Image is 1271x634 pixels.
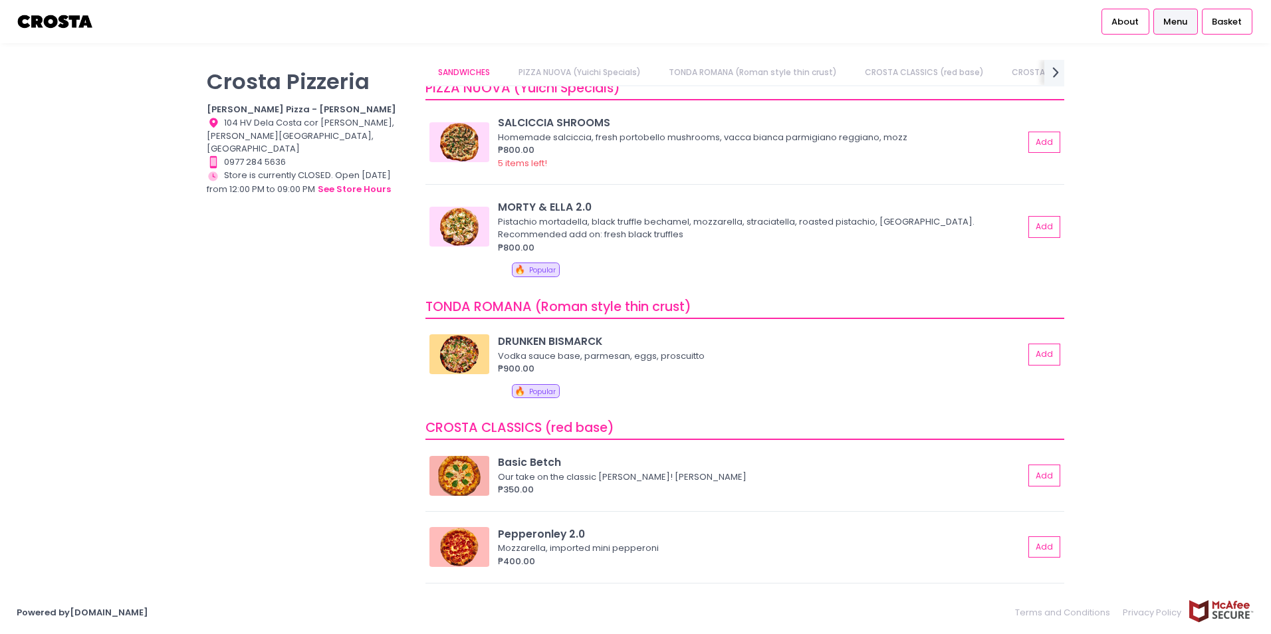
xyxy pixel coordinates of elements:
img: Basic Betch [429,456,489,496]
span: Basket [1212,15,1242,29]
span: Popular [529,265,556,275]
a: CROSTA CLASSICS (red base) [852,60,997,85]
img: logo [17,10,94,33]
span: About [1111,15,1139,29]
a: CROSTA CLASSICS (white base) [999,60,1154,85]
div: ₱900.00 [498,362,1024,375]
a: About [1101,9,1149,34]
span: 🔥 [515,263,525,276]
a: SANDWICHES [425,60,503,85]
span: TONDA ROMANA (Roman style thin crust) [425,298,691,316]
span: Popular [529,387,556,397]
button: Add [1028,216,1060,238]
button: see store hours [317,182,392,197]
img: DRUNKEN BISMARCK [429,334,489,374]
div: ₱800.00 [498,241,1024,255]
a: PIZZA NUOVA (Yuichi Specials) [505,60,653,85]
button: Add [1028,344,1060,366]
div: SALCICCIA SHROOMS [498,115,1024,130]
img: Pepperonley 2.0 [429,527,489,567]
img: mcafee-secure [1188,599,1254,623]
span: Menu [1163,15,1187,29]
button: Add [1028,132,1060,154]
div: Vodka sauce base, parmesan, eggs, proscuitto [498,350,1020,363]
div: ₱350.00 [498,483,1024,496]
a: Terms and Conditions [1015,599,1117,625]
span: 5 items left! [498,157,547,169]
div: Mozzarella, imported mini pepperoni [498,542,1020,555]
div: Pistachio mortadella, black truffle bechamel, mozzarella, straciatella, roasted pistachio, [GEOGR... [498,215,1020,241]
span: PIZZA NUOVA (Yuichi Specials) [425,79,620,97]
div: ₱400.00 [498,555,1024,568]
a: Menu [1153,9,1198,34]
div: Our take on the classic [PERSON_NAME]! [PERSON_NAME] [498,471,1020,484]
div: Basic Betch [498,455,1024,470]
div: MORTY & ELLA 2.0 [498,199,1024,215]
p: Crosta Pizzeria [207,68,409,94]
div: 104 HV Dela Costa cor [PERSON_NAME], [PERSON_NAME][GEOGRAPHIC_DATA], [GEOGRAPHIC_DATA] [207,116,409,156]
span: 🔥 [515,385,525,397]
button: Add [1028,536,1060,558]
a: TONDA ROMANA (Roman style thin crust) [655,60,850,85]
button: Add [1028,465,1060,486]
div: Homemade salciccia, fresh portobello mushrooms, vacca bianca parmigiano reggiano, mozz [498,131,1020,144]
div: Store is currently CLOSED. Open [DATE] from 12:00 PM to 09:00 PM [207,169,409,197]
span: CROSTA CLASSICS (red base) [425,419,614,437]
b: [PERSON_NAME] Pizza - [PERSON_NAME] [207,103,396,116]
a: Privacy Policy [1117,599,1189,625]
a: Powered by[DOMAIN_NAME] [17,606,148,619]
div: Pepperonley 2.0 [498,526,1024,542]
div: DRUNKEN BISMARCK [498,334,1024,349]
img: SALCICCIA SHROOMS [429,122,489,162]
div: ₱800.00 [498,144,1024,157]
img: MORTY & ELLA 2.0 [429,207,489,247]
div: 0977 284 5636 [207,156,409,169]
